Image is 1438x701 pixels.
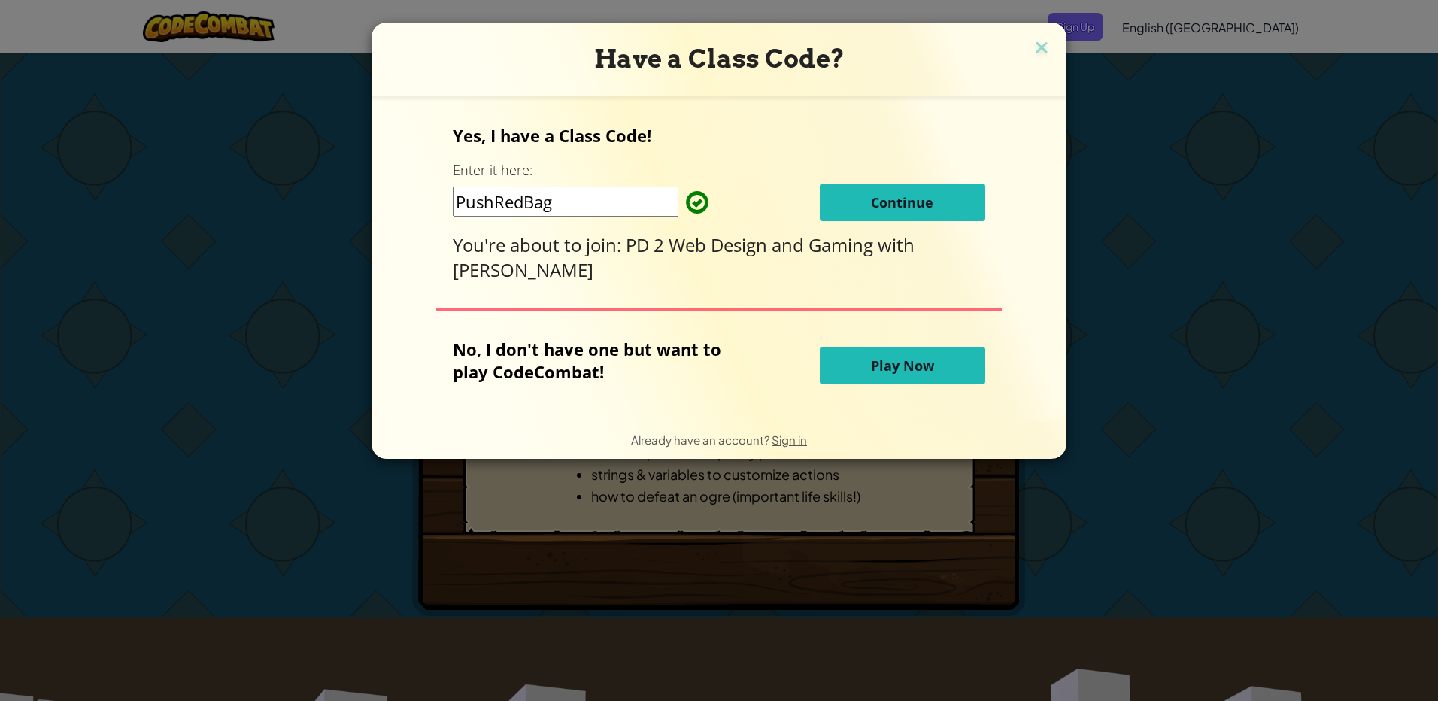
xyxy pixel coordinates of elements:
[871,357,934,375] span: Play Now
[1032,38,1051,60] img: close icon
[453,161,532,180] label: Enter it here:
[878,232,915,257] span: with
[453,124,984,147] p: Yes, I have a Class Code!
[820,347,985,384] button: Play Now
[772,432,807,447] a: Sign in
[453,257,593,282] span: [PERSON_NAME]
[626,232,878,257] span: PD 2 Web Design and Gaming
[820,184,985,221] button: Continue
[631,432,772,447] span: Already have an account?
[453,232,626,257] span: You're about to join:
[453,338,744,383] p: No, I don't have one but want to play CodeCombat!
[871,193,933,211] span: Continue
[594,44,845,74] span: Have a Class Code?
